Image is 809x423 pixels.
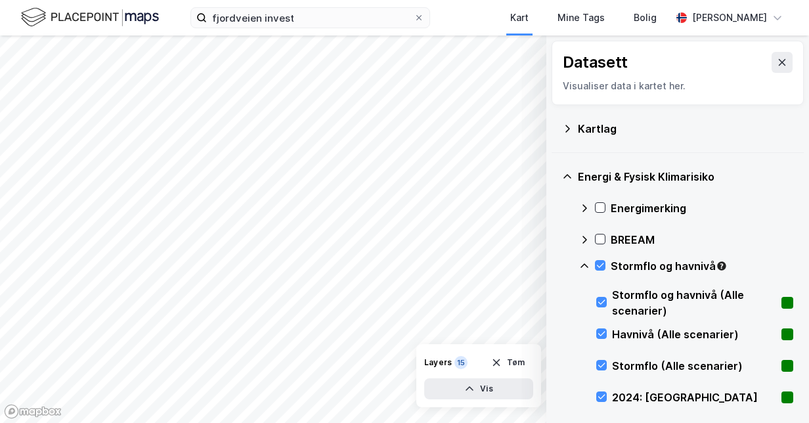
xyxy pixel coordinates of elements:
div: Datasett [563,52,628,73]
div: 2024: [GEOGRAPHIC_DATA] [612,390,776,405]
div: Kontrollprogram for chat [743,360,809,423]
div: Havnivå (Alle scenarier) [612,326,776,342]
div: Layers [424,357,452,368]
div: Energi & Fysisk Klimarisiko [578,169,793,185]
div: Mine Tags [558,10,605,26]
div: Energimerking [611,200,793,216]
div: Visualiser data i kartet her. [563,78,793,94]
button: Tøm [483,352,533,373]
input: Søk på adresse, matrikkel, gårdeiere, leietakere eller personer [207,8,414,28]
img: logo.f888ab2527a4732fd821a326f86c7f29.svg [21,6,159,29]
button: Vis [424,378,533,399]
div: Stormflo (Alle scenarier) [612,358,776,374]
div: Stormflo og havnivå [611,258,793,274]
div: BREEAM [611,232,793,248]
div: 15 [454,356,468,369]
div: Bolig [634,10,657,26]
div: [PERSON_NAME] [692,10,767,26]
iframe: Chat Widget [743,360,809,423]
a: Mapbox homepage [4,404,62,419]
div: Kartlag [578,121,793,137]
div: Stormflo og havnivå (Alle scenarier) [612,287,776,319]
div: Kart [510,10,529,26]
div: Tooltip anchor [716,260,728,272]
